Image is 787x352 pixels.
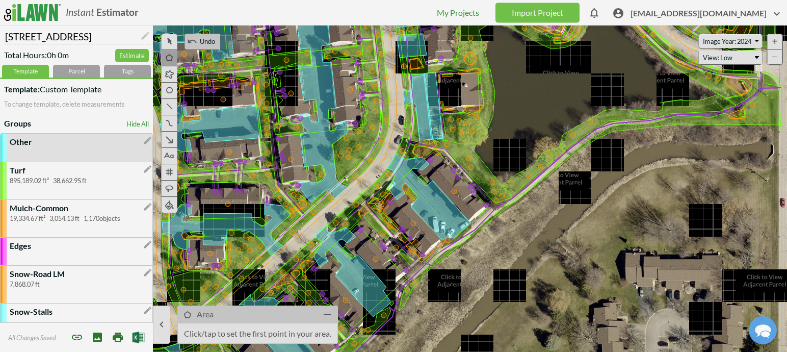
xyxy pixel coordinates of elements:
[91,331,103,343] i: Save Image
[10,306,53,317] p: Snow-Stalls
[10,202,68,214] p: Mulch-Common
[199,37,217,45] span: Undo
[495,3,580,22] a: Import Project
[10,177,53,185] span: 895,189.02 ft²
[143,202,152,212] i: 
[96,6,139,18] b: Estimator
[85,24,111,51] img: Josh
[8,334,56,342] span: All Changes Saved
[178,323,337,343] p: Click/tap to set the first point in your area.
[10,164,25,176] p: Turf
[71,331,83,343] span: Share project
[767,34,782,49] div: Zoom In
[319,308,335,320] i: 
[10,214,49,222] span: 19,334.67 ft²
[153,306,170,344] button: 
[49,214,84,222] span: 3,054.13 ft
[66,6,94,18] i: Instant
[143,306,152,315] i: 
[53,177,91,185] span: 38,662.95 ft
[84,214,124,222] span: 1,170 objects
[155,316,168,334] i: 
[772,51,778,62] span: −
[53,65,100,78] div: Parcel
[4,26,149,45] input: Name Your Project
[15,57,202,65] div: We'll respond as soon as we can.
[143,268,152,278] i: 
[20,127,195,146] input: Search our FAQ
[631,8,783,23] span: [EMAIL_ADDRESS][DOMAIN_NAME]
[197,308,214,320] p: Area
[4,118,31,128] b: Groups
[4,99,149,109] p: To change template, delete measurements
[10,136,32,147] p: Other
[20,112,195,122] div: Find the answers you need
[772,36,778,47] span: +
[2,65,49,78] div: Template
[4,49,69,65] span: Total Hours: 0h 0m
[132,331,145,344] img: Export to Excel
[749,316,777,344] div: Chat widget toggle
[10,280,44,288] span: 7,868.07 ft
[437,8,479,17] a: My Projects
[612,8,624,20] i: 
[126,117,149,129] a: Hide All
[4,4,61,21] img: logo_ilawn-fc6f26f1d8ad70084f1b6503d5cbc38ca19f1e498b32431160afa0085547e742.svg
[25,8,191,17] div: Contact Us
[65,277,152,293] a: Contact Us Directly
[106,24,133,51] img: Chris Ascolese
[187,36,197,46] i: 
[115,49,149,63] a: Estimate
[4,84,40,94] strong: Template:
[4,83,101,95] span: Custom Template
[10,268,65,280] p: Snow-Road LM
[112,331,124,343] i: Print Map
[104,65,151,78] div: Tags
[140,30,150,42] i: Edit Name
[10,240,31,252] p: Edges
[143,240,152,249] i: 
[182,129,195,134] button: Search our FAQ
[767,49,782,65] div: Zoom Out
[185,34,220,50] button:  Undo
[143,136,152,145] i: 
[143,164,152,174] i: 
